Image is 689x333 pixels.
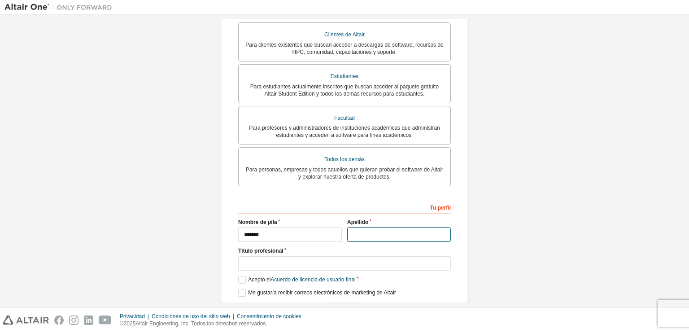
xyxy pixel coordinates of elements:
[245,42,444,55] font: Para clientes existentes que buscan acceder a descargas de software, recursos de HPC, comunidad, ...
[237,313,301,320] font: Consentimiento de cookies
[249,125,440,138] font: Para profesores y administradores de instituciones académicas que administran estudiantes y acced...
[334,115,355,121] font: Facultad
[238,302,451,315] div: Read and acccept EULA to continue
[99,315,112,325] img: youtube.svg
[152,313,230,320] font: Condiciones de uso del sitio web
[430,205,451,211] font: Tu perfil
[3,315,49,325] img: altair_logo.svg
[4,3,117,12] img: Altair Uno
[270,276,355,283] font: Acuerdo de licencia de usuario final
[324,156,365,162] font: Todos los demás
[120,313,145,320] font: Privacidad
[248,276,270,283] font: Acepto el
[124,320,136,327] font: 2025
[135,320,267,327] font: Altair Engineering, Inc. Todos los derechos reservados.
[246,166,443,180] font: Para personas, empresas y todos aquellos que quieran probar el software de Altair y explorar nues...
[238,248,283,254] font: Título profesional
[120,320,124,327] font: ©
[54,315,64,325] img: facebook.svg
[347,219,368,225] font: Apellido
[331,73,359,79] font: Estudiantes
[324,31,365,38] font: Clientes de Altair
[69,315,78,325] img: instagram.svg
[248,289,396,296] font: Me gustaría recibir correos electrónicos de marketing de Altair
[238,219,277,225] font: Nombre de pila
[250,83,439,97] font: Para estudiantes actualmente inscritos que buscan acceder al paquete gratuito Altair Student Edit...
[84,315,93,325] img: linkedin.svg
